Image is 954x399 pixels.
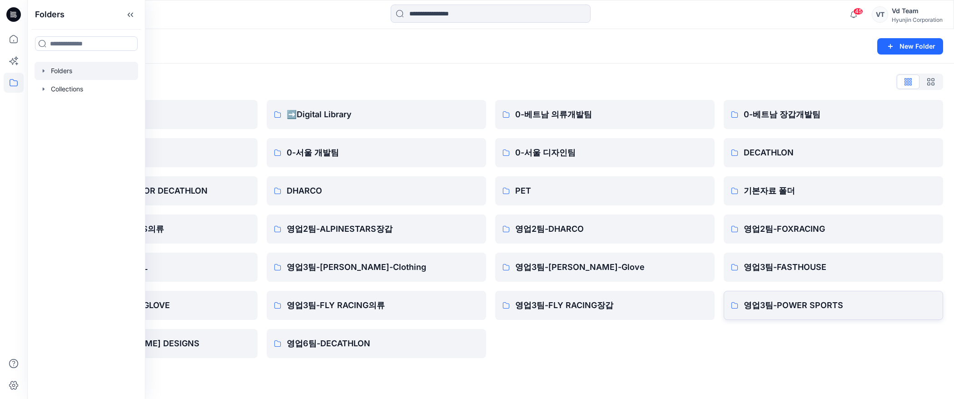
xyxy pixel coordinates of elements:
[287,261,479,274] p: 영업3팀-[PERSON_NAME]-Clothing
[724,291,943,320] a: 영업3팀-POWER SPORTS
[515,108,707,121] p: 0-베트남 의류개발팀
[58,299,250,312] p: 영업3팀-FASTHOUSE GLOVE
[58,108,250,121] p: ♻️Project
[744,108,936,121] p: 0-베트남 장갑개발팀
[744,223,936,235] p: 영업2팀-FOXRACING
[495,176,715,205] a: PET
[744,146,936,159] p: DECATHLON
[38,100,258,129] a: ♻️Project
[267,291,486,320] a: 영업3팀-FLY RACING의류
[38,291,258,320] a: 영업3팀-FASTHOUSE GLOVE
[58,261,250,274] p: 영업3팀-5.11 TACTICAL
[495,100,715,129] a: 0-베트남 의류개발팀
[267,100,486,129] a: ➡️Digital Library
[515,223,707,235] p: 영업2팀-DHARCO
[724,253,943,282] a: 영업3팀-FASTHOUSE
[267,253,486,282] a: 영업3팀-[PERSON_NAME]-Clothing
[267,138,486,167] a: 0-서울 개발팀
[892,5,943,16] div: Vd Team
[515,261,707,274] p: 영업3팀-[PERSON_NAME]-Glove
[38,138,258,167] a: 0-본사VD
[287,223,479,235] p: 영업2팀-ALPINESTARS장갑
[58,146,250,159] p: 0-본사VD
[515,185,707,197] p: PET
[744,185,936,197] p: 기본자료 폴더
[724,100,943,129] a: 0-베트남 장갑개발팀
[38,176,258,205] a: DESIGN PROPOSAL FOR DECATHLON
[515,146,707,159] p: 0-서울 디자인팀
[38,214,258,244] a: 영업2팀-ALPINESTARS의류
[744,261,936,274] p: 영업3팀-FASTHOUSE
[58,185,250,197] p: DESIGN PROPOSAL FOR DECATHLON
[58,223,250,235] p: 영업2팀-ALPINESTARS의류
[38,253,258,282] a: 영업3팀-5.11 TACTICAL
[744,299,936,312] p: 영업3팀-POWER SPORTS
[58,337,250,350] p: 영업3팀-[PERSON_NAME] DESIGNS
[853,8,863,15] span: 45
[495,214,715,244] a: 영업2팀-DHARCO
[267,214,486,244] a: 영업2팀-ALPINESTARS장갑
[287,337,479,350] p: 영업6팀-DECATHLON
[515,299,707,312] p: 영업3팀-FLY RACING장갑
[892,16,943,23] div: Hyunjin Corporation
[287,108,479,121] p: ➡️Digital Library
[267,329,486,358] a: 영업6팀-DECATHLON
[872,6,888,23] div: VT
[495,291,715,320] a: 영업3팀-FLY RACING장갑
[267,176,486,205] a: DHARCO
[495,253,715,282] a: 영업3팀-[PERSON_NAME]-Glove
[287,299,479,312] p: 영업3팀-FLY RACING의류
[38,329,258,358] a: 영업3팀-[PERSON_NAME] DESIGNS
[724,176,943,205] a: 기본자료 폴더
[495,138,715,167] a: 0-서울 디자인팀
[877,38,943,55] button: New Folder
[724,214,943,244] a: 영업2팀-FOXRACING
[287,185,479,197] p: DHARCO
[724,138,943,167] a: DECATHLON
[287,146,479,159] p: 0-서울 개발팀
